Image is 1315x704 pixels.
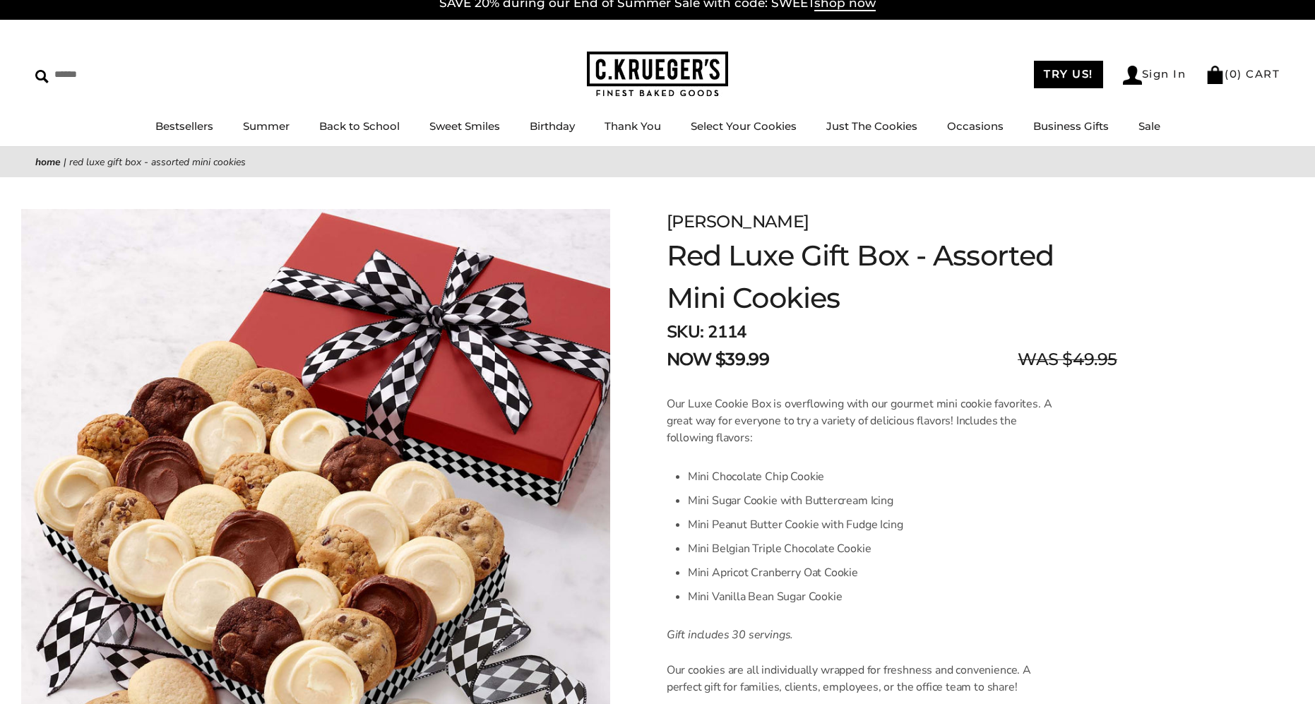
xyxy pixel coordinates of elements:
h1: Red Luxe Gift Box - Assorted Mini Cookies [667,234,1117,319]
a: Bestsellers [155,119,213,133]
a: Occasions [947,119,1004,133]
span: | [64,155,66,169]
a: Sweet Smiles [429,119,500,133]
a: Birthday [530,119,575,133]
p: Our cookies are all individually wrapped for freshness and convenience. A perfect gift for famili... [667,662,1053,696]
a: Sale [1138,119,1160,133]
a: Business Gifts [1033,119,1109,133]
li: Mini Chocolate Chip Cookie [688,465,1053,489]
a: (0) CART [1206,67,1280,80]
a: Sign In [1123,66,1186,85]
div: [PERSON_NAME] [667,209,1117,234]
p: Our Luxe Cookie Box is overflowing with our gourmet mini cookie favorites. A great way for everyo... [667,395,1053,446]
a: TRY US! [1034,61,1103,88]
span: 0 [1230,67,1238,80]
img: C.KRUEGER'S [587,52,728,97]
span: WAS $49.95 [1018,347,1117,372]
li: Mini Belgian Triple Chocolate Cookie [688,537,1053,561]
span: 2114 [708,321,746,343]
span: Red Luxe Gift Box - Assorted Mini Cookies [69,155,246,169]
span: NOW $39.99 [667,347,769,372]
strong: SKU: [667,321,704,343]
a: Summer [243,119,290,133]
li: Mini Vanilla Bean Sugar Cookie [688,585,1053,609]
a: Home [35,155,61,169]
nav: breadcrumbs [35,154,1280,170]
a: Thank You [605,119,661,133]
li: Mini Sugar Cookie with Buttercream Icing [688,489,1053,513]
img: Account [1123,66,1142,85]
li: Mini Apricot Cranberry Oat Cookie [688,561,1053,585]
em: Gift includes 30 servings. [667,627,793,643]
input: Search [35,64,203,85]
a: Back to School [319,119,400,133]
img: Search [35,70,49,83]
li: Mini Peanut Butter Cookie with Fudge Icing [688,513,1053,537]
a: Just The Cookies [826,119,917,133]
img: Bag [1206,66,1225,84]
a: Select Your Cookies [691,119,797,133]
